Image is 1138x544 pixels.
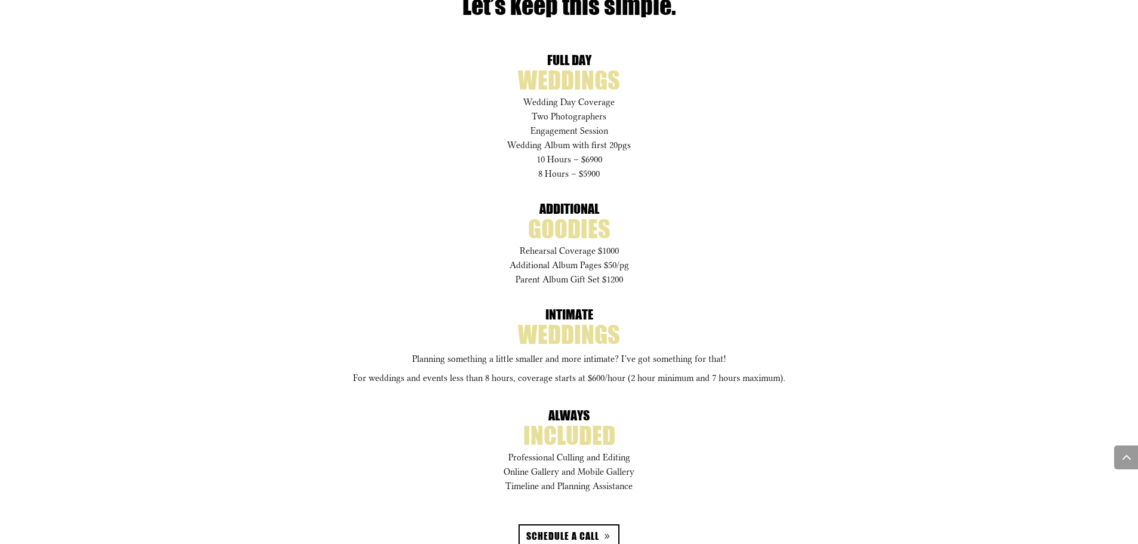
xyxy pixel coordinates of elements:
[247,206,892,219] h3: additional
[247,373,892,383] p: For weddings and events less than 8 hours, coverage starts at $600/hour (2 hour minimum and 7 hou...
[247,484,892,488] p: Timeline and Planning Assistance
[247,469,892,484] p: Online Gallery and Mobile Gallery
[247,171,892,176] p: 8 Hours – $5900
[247,219,892,248] h2: goodies
[247,157,892,171] p: 10 Hours – $6900
[247,114,892,128] p: Two Photographers
[247,455,892,469] p: Professional Culling and Editing
[247,413,892,425] h3: always
[247,128,892,143] p: Engagement Session
[247,57,892,70] h3: full day
[247,277,892,282] p: Parent Album Gift Set $1200
[247,143,892,157] p: Wedding Album with first 20pgs
[247,100,892,114] p: Wedding Day Coverage
[247,354,892,373] p: Planning something a little smaller and more intimate? I’ve got something for that!
[247,248,892,263] p: Rehearsal Coverage $1000
[247,324,892,354] h2: weddings
[247,425,892,455] h2: included
[247,70,892,100] h2: weddings
[247,312,892,324] h3: intimate
[247,263,892,277] p: Additional Album Pages $50/pg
